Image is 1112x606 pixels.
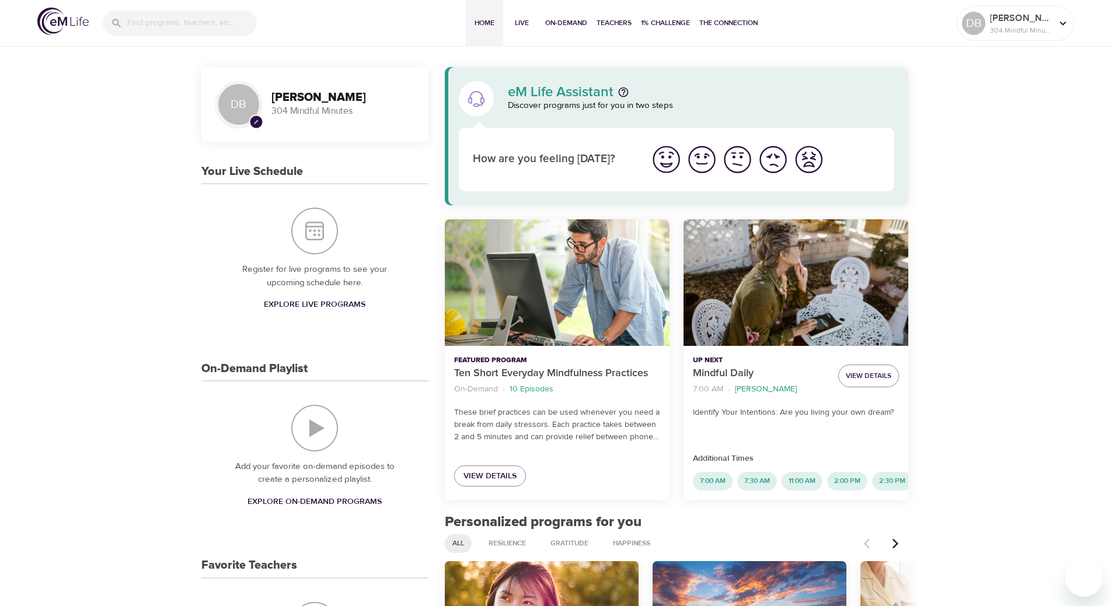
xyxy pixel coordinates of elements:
img: Your Live Schedule [291,208,338,254]
span: Live [508,17,536,29]
img: ok [721,143,754,176]
button: I'm feeling good [684,142,720,177]
p: Discover programs just for you in two steps [508,99,895,113]
div: DB [215,81,262,128]
button: I'm feeling great [649,142,684,177]
span: 2:00 PM [827,476,867,486]
nav: breadcrumb [693,381,829,397]
li: · [503,381,505,397]
div: 7:00 AM [693,472,733,491]
img: logo [37,8,89,35]
img: worst [793,143,825,176]
p: These brief practices can be used whenever you need a break from daily stressors. Each practice t... [454,407,660,443]
p: How are you feeling [DATE]? [473,151,635,168]
button: Mindful Daily [684,219,908,346]
nav: breadcrumb [454,381,660,397]
div: All [445,534,472,553]
p: 304 Mindful Minutes [990,25,1052,36]
a: View Details [454,465,526,487]
span: 7:00 AM [693,476,733,486]
p: 7:00 AM [693,383,723,395]
button: Ten Short Everyday Mindfulness Practices [445,219,670,346]
li: · [728,381,730,397]
span: Happiness [606,538,657,548]
img: On-Demand Playlist [291,405,338,451]
p: Identify Your Intentions: Are you living your own dream? [693,407,899,419]
div: DB [962,12,985,35]
p: Additional Times [693,453,899,465]
p: Mindful Daily [693,366,829,381]
p: [PERSON_NAME] [735,383,797,395]
p: Featured Program [454,355,660,366]
p: On-Demand [454,383,498,395]
img: eM Life Assistant [467,89,486,108]
span: 11:00 AM [782,476,822,486]
span: On-Demand [545,17,587,29]
h3: Your Live Schedule [201,165,303,178]
button: I'm feeling ok [720,142,755,177]
a: Explore On-Demand Programs [243,491,386,513]
span: Explore Live Programs [264,297,365,312]
span: Gratitude [543,538,595,548]
h2: Personalized programs for you [445,514,909,531]
button: Next items [883,531,908,556]
p: [PERSON_NAME] [990,11,1052,25]
span: Home [470,17,499,29]
p: 304 Mindful Minutes [271,104,414,118]
div: 11:00 AM [782,472,822,491]
input: Find programs, teachers, etc... [127,10,257,36]
img: good [686,143,718,176]
div: 7:30 AM [737,472,777,491]
div: Happiness [605,534,658,553]
span: 7:30 AM [737,476,777,486]
div: Resilience [481,534,534,553]
span: The Connection [699,17,758,29]
div: 2:00 PM [827,472,867,491]
a: Explore Live Programs [259,294,370,316]
p: Up Next [693,355,829,366]
div: Gratitude [543,534,596,553]
span: All [445,538,471,548]
img: bad [757,143,789,176]
h3: Favorite Teachers [201,559,297,572]
span: Explore On-Demand Programs [248,495,382,509]
span: 1% Challenge [641,17,690,29]
p: Register for live programs to see your upcoming schedule here. [225,263,405,289]
span: Teachers [597,17,632,29]
p: eM Life Assistant [508,85,613,99]
iframe: Button to launch messaging window [1065,559,1103,597]
h3: On-Demand Playlist [201,362,308,376]
button: I'm feeling worst [791,142,827,177]
button: View Details [838,365,899,387]
h3: [PERSON_NAME] [271,91,414,104]
img: great [650,143,682,176]
span: Resilience [482,538,533,548]
span: View Details [846,370,891,382]
p: Add your favorite on-demand episodes to create a personalized playlist. [225,460,405,486]
button: I'm feeling bad [755,142,791,177]
div: 2:30 PM [872,472,912,491]
p: 10 Episodes [510,383,553,395]
span: 2:30 PM [872,476,912,486]
span: View Details [463,469,517,484]
p: Ten Short Everyday Mindfulness Practices [454,366,660,381]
